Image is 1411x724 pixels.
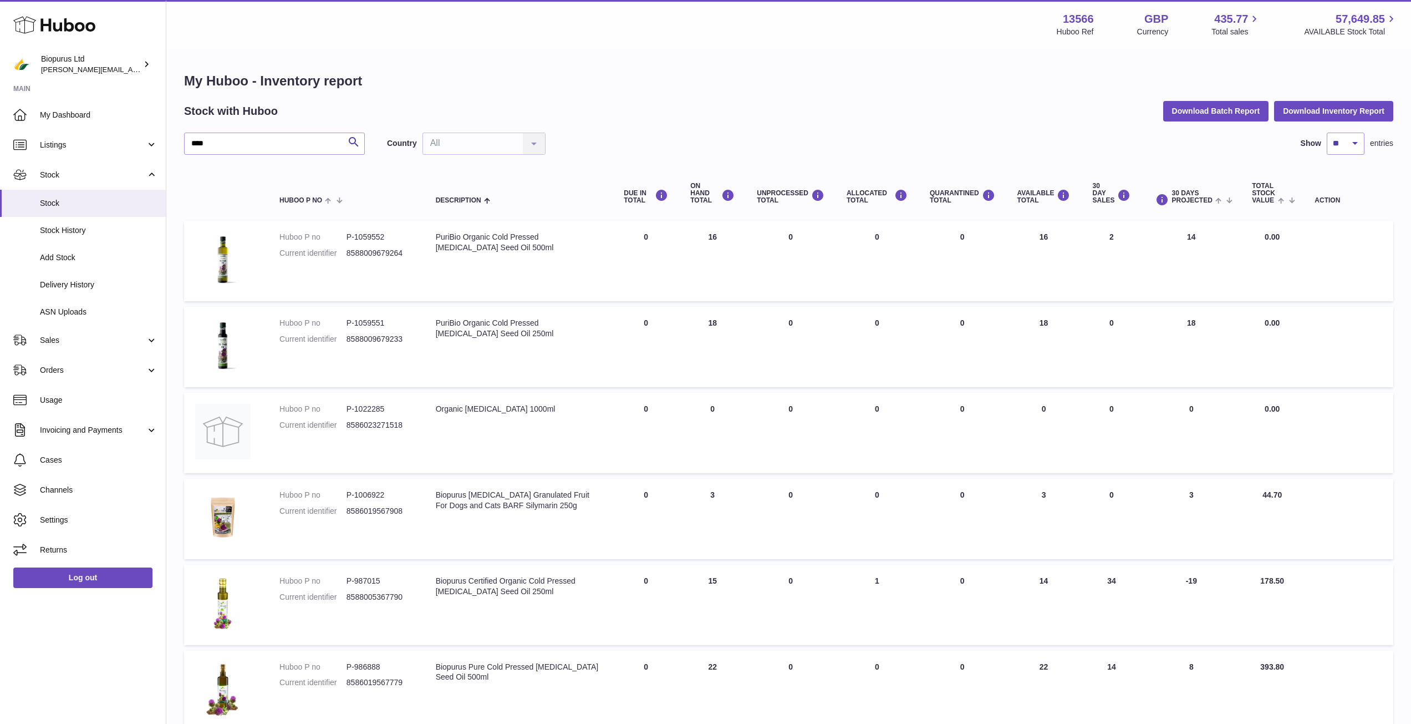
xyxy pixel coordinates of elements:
div: DUE IN TOTAL [624,189,668,204]
span: 0 [960,576,965,585]
td: 0 [746,565,836,645]
div: Biopurus Pure Cold Pressed [MEDICAL_DATA] Seed Oil 500ml [436,662,602,683]
strong: GBP [1144,12,1168,27]
span: Cases [40,455,157,465]
div: Biopurus Ltd [41,54,141,75]
span: Add Stock [40,252,157,263]
span: entries [1370,138,1393,149]
div: PuriBio Organic Cold Pressed [MEDICAL_DATA] Seed Oil 250ml [436,318,602,339]
span: 0 [960,662,965,671]
td: 0 [613,479,679,559]
td: 14 [1006,565,1082,645]
div: Currency [1137,27,1169,37]
dt: Current identifier [279,420,347,431]
dd: 8586023271518 [347,420,414,431]
span: Huboo P no [279,197,322,204]
img: peter@biopurus.co.uk [13,56,30,73]
td: 0 [836,393,919,473]
dt: Huboo P no [279,232,347,242]
td: 0 [1142,393,1241,473]
dt: Current identifier [279,677,347,688]
span: 57,649.85 [1336,12,1385,27]
span: Usage [40,395,157,406]
td: 3 [1142,479,1241,559]
dt: Current identifier [279,334,347,345]
span: 0.00 [1265,404,1280,413]
td: 0 [746,307,836,387]
dd: P-1022285 [347,404,414,414]
td: 0 [746,479,836,559]
span: Channels [40,485,157,495]
td: 0 [613,393,679,473]
td: 0 [836,307,919,387]
dt: Huboo P no [279,662,347,672]
button: Download Batch Report [1163,101,1269,121]
dd: 8588009679233 [347,334,414,345]
span: 435.77 [1214,12,1248,27]
td: 3 [679,479,746,559]
td: 0 [613,307,679,387]
span: Description [436,197,481,204]
td: 16 [1006,221,1082,301]
dd: P-986888 [347,662,414,672]
td: 0 [613,221,679,301]
dd: P-1006922 [347,490,414,500]
img: product image [195,490,251,545]
span: Listings [40,140,146,150]
div: Biopurus [MEDICAL_DATA] Granulated Fruit For Dogs and Cats BARF Silymarin 250g [436,490,602,511]
div: ALLOCATED Total [847,189,908,204]
td: 0 [679,393,746,473]
dt: Huboo P no [279,490,347,500]
dt: Current identifier [279,592,347,603]
td: 0 [836,221,919,301]
a: 57,649.85 AVAILABLE Stock Total [1304,12,1398,37]
span: 178.50 [1260,576,1284,585]
span: Total sales [1211,27,1261,37]
td: 0 [613,565,679,645]
span: 393.80 [1260,662,1284,671]
dd: P-1059552 [347,232,414,242]
td: 0 [1081,479,1142,559]
span: Total stock value [1252,183,1275,205]
div: PuriBio Organic Cold Pressed [MEDICAL_DATA] Seed Oil 500ml [436,232,602,253]
span: My Dashboard [40,110,157,120]
td: 0 [1006,393,1082,473]
dt: Huboo P no [279,404,347,414]
a: Log out [13,568,152,588]
div: 30 DAY SALES [1092,183,1130,205]
td: 0 [746,221,836,301]
a: 435.77 Total sales [1211,12,1261,37]
span: 30 DAYS PROJECTED [1171,190,1212,204]
div: QUARANTINED Total [930,189,995,204]
button: Download Inventory Report [1274,101,1393,121]
div: Action [1315,197,1382,204]
span: Invoicing and Payments [40,425,146,436]
td: 0 [836,479,919,559]
td: 0 [1081,393,1142,473]
dt: Current identifier [279,248,347,259]
span: Stock [40,170,146,180]
span: 44.70 [1262,490,1282,499]
span: Delivery History [40,280,157,290]
strong: 13566 [1063,12,1094,27]
span: Stock History [40,225,157,236]
div: UNPROCESSED Total [757,189,824,204]
img: product image [195,576,251,631]
dd: 8588005367790 [347,592,414,603]
img: product image [195,318,251,373]
span: Sales [40,335,146,346]
td: 14 [1142,221,1241,301]
label: Show [1301,138,1321,149]
div: Biopurus Certified Organic Cold Pressed [MEDICAL_DATA] Seed Oil 250ml [436,576,602,597]
td: 0 [1081,307,1142,387]
h2: Stock with Huboo [184,104,278,119]
div: AVAILABLE Total [1017,189,1071,204]
label: Country [387,138,417,149]
img: product image [195,662,251,717]
td: 18 [1006,307,1082,387]
h1: My Huboo - Inventory report [184,72,1393,90]
td: 18 [679,307,746,387]
span: ASN Uploads [40,307,157,317]
td: 2 [1081,221,1142,301]
span: 0.00 [1265,232,1280,241]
